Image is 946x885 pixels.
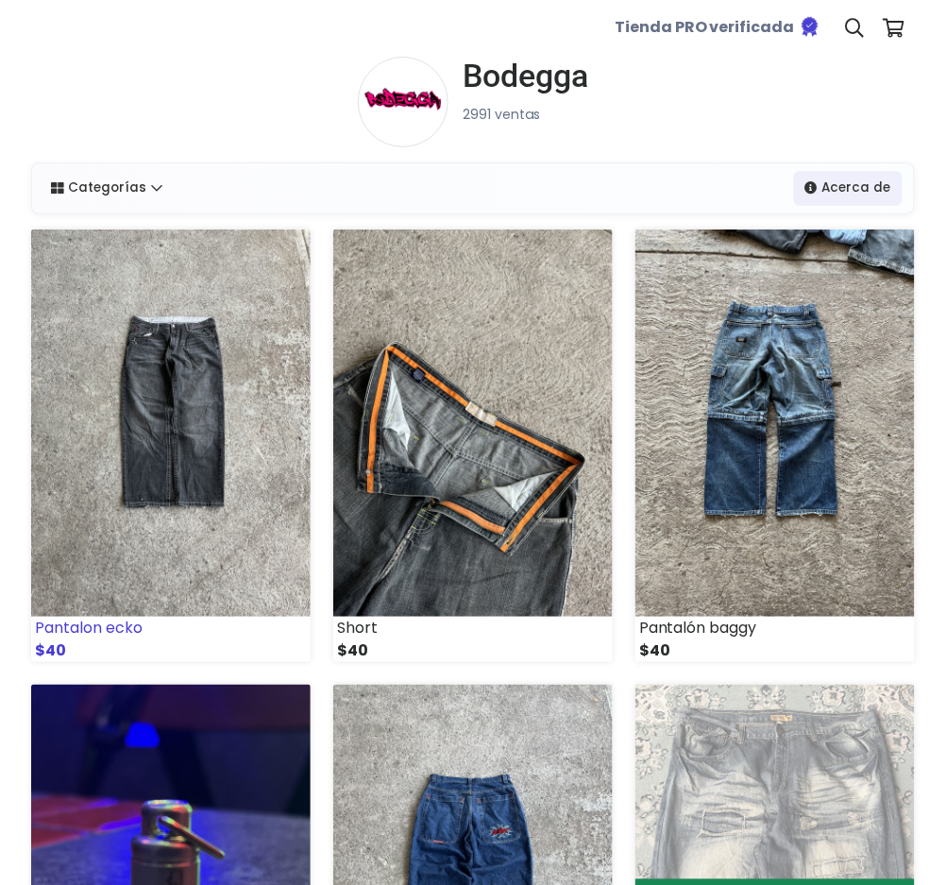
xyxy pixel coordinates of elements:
[333,230,613,663] a: Short $40
[333,230,613,618] img: small_1717619594011.jpeg
[464,57,589,95] h1: Bodegga
[615,17,795,39] b: Tienda PRO verificada
[31,230,311,618] img: small_1719041340961.jpeg
[794,171,903,205] a: Acerca de
[635,639,915,662] div: $40
[635,617,915,639] div: Pantalón baggy
[333,639,613,662] div: $40
[40,171,175,205] a: Categorías
[635,230,915,663] a: Pantalón baggy $40
[464,105,541,124] small: 2991 ventas
[31,617,311,639] div: Pantalon ecko
[31,230,311,663] a: Pantalon ecko $40
[358,57,448,147] img: small.png
[799,15,821,38] img: Tienda verificada
[635,230,915,618] img: small_1717619279371.jpeg
[448,57,589,95] a: Bodegga
[333,617,613,639] div: Short
[31,639,311,662] div: $40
